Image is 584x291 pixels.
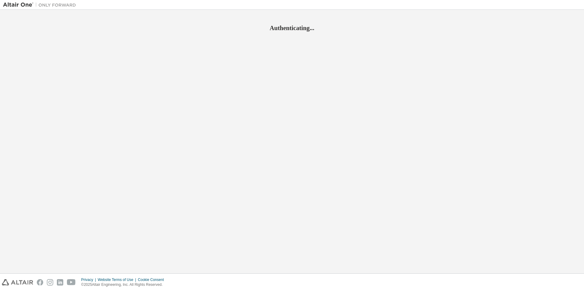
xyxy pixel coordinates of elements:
[2,279,33,286] img: altair_logo.svg
[81,282,168,287] p: © 2025 Altair Engineering, Inc. All Rights Reserved.
[138,277,167,282] div: Cookie Consent
[3,24,581,32] h2: Authenticating...
[67,279,76,286] img: youtube.svg
[57,279,63,286] img: linkedin.svg
[3,2,79,8] img: Altair One
[98,277,138,282] div: Website Terms of Use
[37,279,43,286] img: facebook.svg
[47,279,53,286] img: instagram.svg
[81,277,98,282] div: Privacy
